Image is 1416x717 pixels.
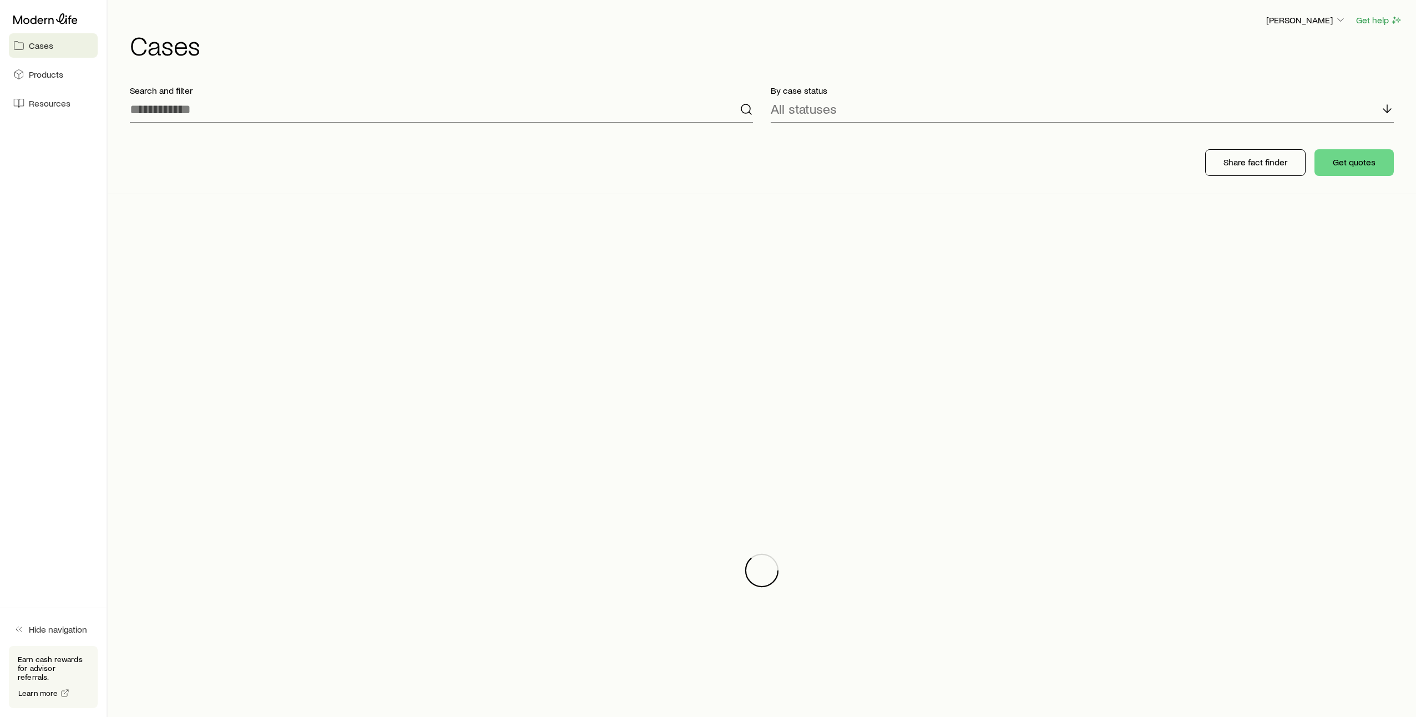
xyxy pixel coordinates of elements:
button: Get help [1356,14,1403,27]
a: Resources [9,91,98,115]
a: Cases [9,33,98,58]
p: Search and filter [130,85,753,96]
h1: Cases [130,32,1403,58]
p: [PERSON_NAME] [1266,14,1346,26]
a: Products [9,62,98,87]
p: All statuses [771,101,837,117]
span: Learn more [18,689,58,697]
span: Hide navigation [29,624,87,635]
button: Share fact finder [1205,149,1306,176]
button: Get quotes [1314,149,1394,176]
span: Resources [29,98,70,109]
button: [PERSON_NAME] [1266,14,1347,27]
button: Hide navigation [9,617,98,642]
span: Products [29,69,63,80]
p: Earn cash rewards for advisor referrals. [18,655,89,681]
div: Earn cash rewards for advisor referrals.Learn more [9,646,98,708]
p: By case status [771,85,1394,96]
span: Cases [29,40,53,51]
p: Share fact finder [1223,156,1287,168]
